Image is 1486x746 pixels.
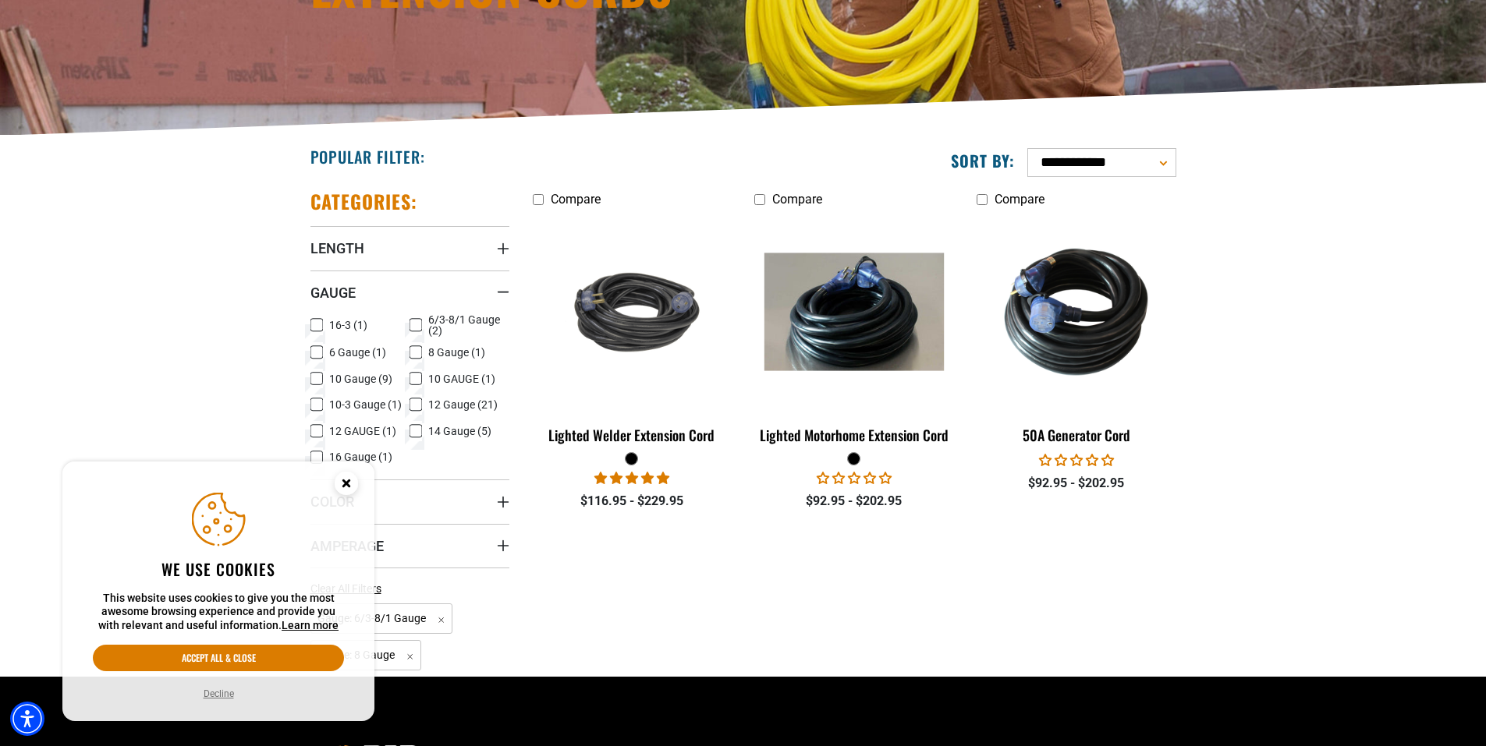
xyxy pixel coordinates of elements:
[10,702,44,736] div: Accessibility Menu
[93,645,344,671] button: Accept all & close
[62,461,374,722] aside: Cookie Consent
[977,214,1176,451] a: 50A Generator Cord 50A Generator Cord
[754,214,953,451] a: black Lighted Motorhome Extension Cord
[310,603,453,634] span: Gauge: 6/3-8/1 Gauge
[534,252,730,372] img: black
[329,373,392,384] span: 10 Gauge (9)
[951,150,1015,171] label: Sort by:
[428,373,495,384] span: 10 GAUGE (1)
[754,428,953,442] div: Lighted Motorhome Extension Cord
[199,686,239,702] button: Decline
[533,428,732,442] div: Lighted Welder Extension Cord
[310,524,509,567] summary: Amperage
[310,610,453,625] a: Gauge: 6/3-8/1 Gauge
[310,239,364,257] span: Length
[310,284,356,302] span: Gauge
[756,253,952,371] img: black
[995,192,1044,207] span: Compare
[428,314,503,336] span: 6/3-8/1 Gauge (2)
[428,399,498,410] span: 12 Gauge (21)
[754,492,953,511] div: $92.95 - $202.95
[977,474,1176,493] div: $92.95 - $202.95
[310,270,509,314] summary: Gauge
[310,147,425,167] h2: Popular Filter:
[329,451,392,462] span: 16 Gauge (1)
[310,479,509,523] summary: Color
[772,192,822,207] span: Compare
[817,471,892,486] span: 0.00 stars
[533,492,732,511] div: $116.95 - $229.95
[93,592,344,633] p: This website uses cookies to give you the most awesome browsing experience and provide you with r...
[533,214,732,451] a: black Lighted Welder Extension Cord
[978,222,1175,401] img: 50A Generator Cord
[310,226,509,270] summary: Length
[329,320,367,331] span: 16-3 (1)
[329,347,386,358] span: 6 Gauge (1)
[977,428,1176,442] div: 50A Generator Cord
[93,559,344,579] h2: We use cookies
[318,461,374,510] button: Close this option
[329,426,396,437] span: 12 GAUGE (1)
[1039,453,1114,468] span: 0.00 stars
[551,192,601,207] span: Compare
[329,399,402,410] span: 10-3 Gauge (1)
[428,347,485,358] span: 8 Gauge (1)
[594,471,669,486] span: 5.00 stars
[428,426,491,437] span: 14 Gauge (5)
[310,189,418,214] h2: Categories:
[282,619,339,631] a: This website uses cookies to give you the most awesome browsing experience and provide you with r...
